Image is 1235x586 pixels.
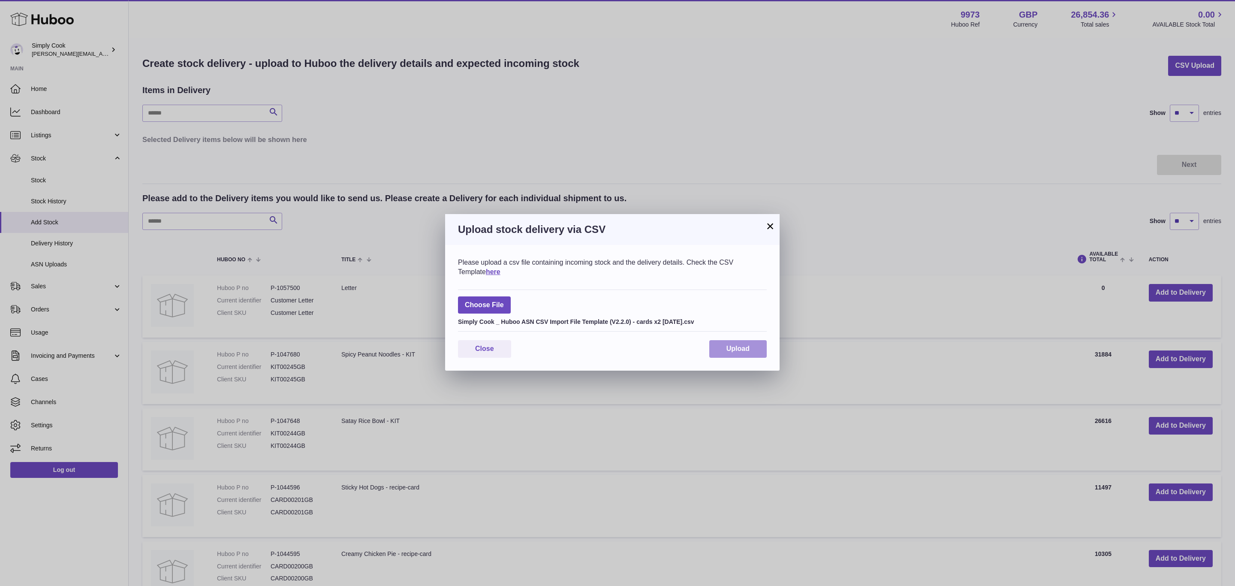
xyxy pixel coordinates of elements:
a: here [486,268,500,275]
h3: Upload stock delivery via CSV [458,223,767,236]
div: Simply Cook _ Huboo ASN CSV Import File Template (V2.2.0) - cards x2 [DATE].csv [458,316,767,326]
span: Upload [726,345,750,352]
button: Close [458,340,511,358]
span: Close [475,345,494,352]
button: Upload [709,340,767,358]
div: Please upload a csv file containing incoming stock and the delivery details. Check the CSV Template [458,258,767,276]
span: Choose File [458,296,511,314]
button: × [765,221,775,231]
